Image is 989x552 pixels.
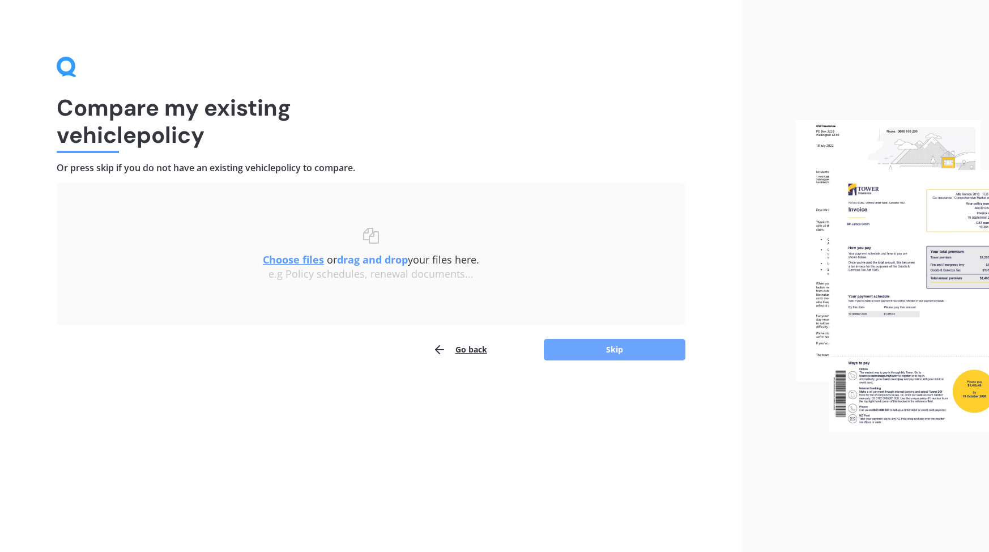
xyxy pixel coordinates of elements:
[263,253,479,266] span: or your files here.
[57,94,685,148] h1: Compare my existing vehicle policy
[263,253,324,266] u: Choose files
[544,339,685,360] button: Skip
[57,162,685,174] h4: Or press skip if you do not have an existing vehicle policy to compare.
[433,338,487,361] button: Go back
[796,120,989,432] img: files.webp
[79,268,663,281] div: e.g Policy schedules, renewal documents...
[337,253,408,266] b: drag and drop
